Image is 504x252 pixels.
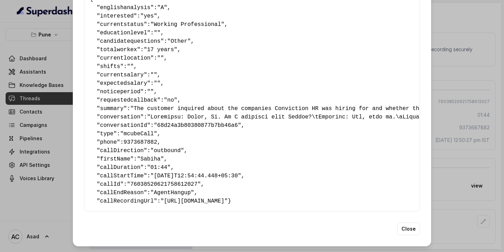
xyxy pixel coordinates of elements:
span: callDuration [100,164,140,171]
span: currentlocation [100,55,150,61]
span: "" [150,72,157,78]
span: 9373687882 [124,139,157,145]
span: "76038520621758612027" [127,181,201,188]
span: callStartTime [100,173,144,179]
span: firstName [100,156,130,162]
span: conversation [100,114,140,120]
span: requestedcallback [100,97,157,103]
span: "" [127,63,134,70]
span: currentsalary [100,72,144,78]
span: callDirection [100,148,144,154]
span: "" [147,89,154,95]
span: "yes" [140,13,157,19]
span: educationlevel [100,30,147,36]
span: "" [154,30,160,36]
span: "Working Professional" [150,21,224,28]
span: "outbound" [150,148,184,154]
span: "" [154,80,160,87]
span: callId [100,181,120,188]
span: "Sabiha" [137,156,164,162]
span: englishanalysis [100,5,150,11]
span: "[URL][DOMAIN_NAME]" [161,198,228,204]
span: "" [157,55,164,61]
span: "AgentHangup" [150,190,194,196]
button: Close [397,223,420,235]
span: interested [100,13,134,19]
span: "17 years" [144,47,177,53]
span: phone [100,139,117,145]
span: "01:44" [147,164,170,171]
span: "68d24a3b80380877b7bb46a6" [154,122,241,129]
span: type [100,131,113,137]
span: callEndReason [100,190,144,196]
span: "Other" [167,38,191,45]
span: currentstatus [100,21,144,28]
span: candidatequestions [100,38,161,45]
span: "[DATE]T12:54:44.448+05:30" [150,173,241,179]
span: noticeperiod [100,89,140,95]
span: callRecordingUrl [100,198,154,204]
span: "no" [164,97,177,103]
span: summary [100,105,124,112]
span: totalworkex [100,47,137,53]
span: "A" [157,5,167,11]
span: shifts [100,63,120,70]
span: "mcubeCall" [120,131,157,137]
span: conversationId [100,122,147,129]
span: expectedsalary [100,80,147,87]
